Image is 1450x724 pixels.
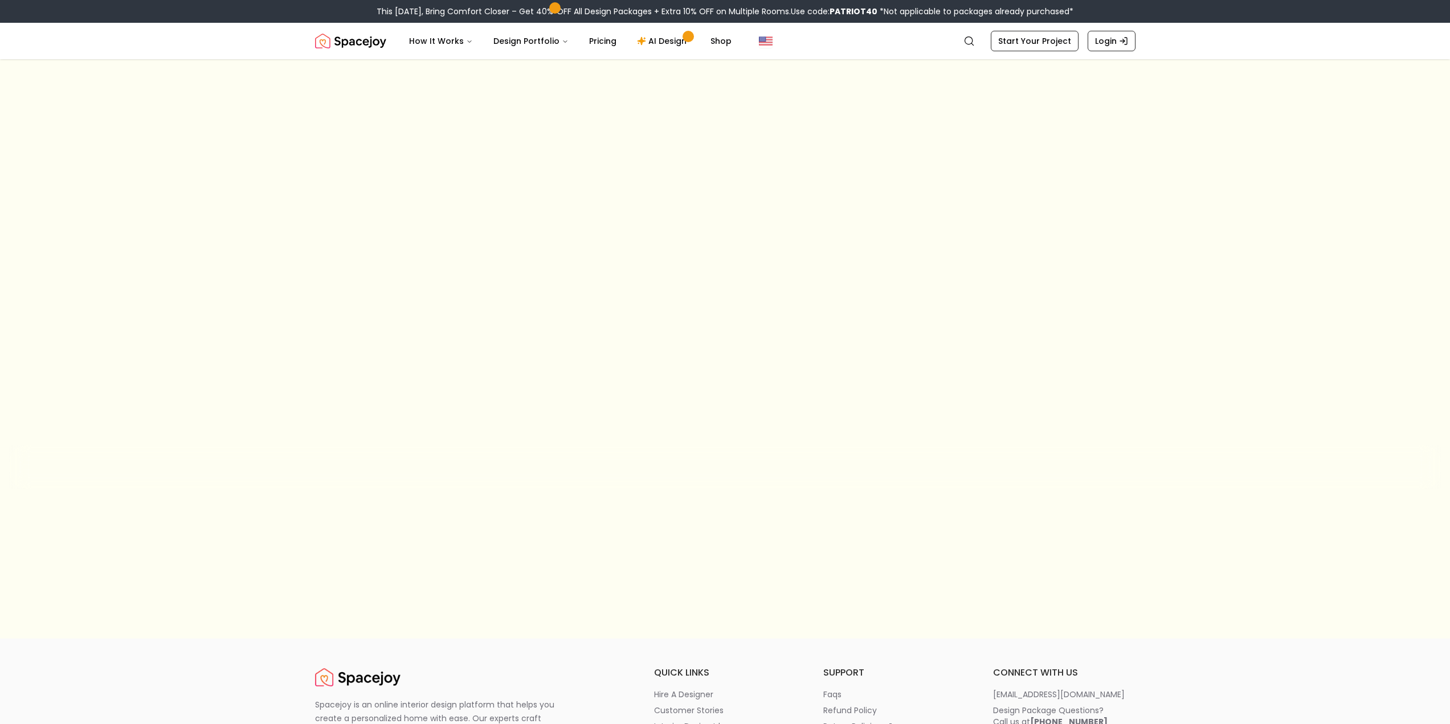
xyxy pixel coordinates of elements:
button: How It Works [400,30,482,52]
a: AI Design [628,30,699,52]
span: *Not applicable to packages already purchased* [877,6,1073,17]
div: This [DATE], Bring Comfort Closer – Get 40% OFF All Design Packages + Extra 10% OFF on Multiple R... [377,6,1073,17]
img: Spacejoy Logo [315,666,401,689]
img: United States [759,34,773,48]
a: Login [1088,31,1136,51]
p: refund policy [823,705,877,716]
a: refund policy [823,705,966,716]
p: customer stories [654,705,724,716]
b: PATRIOT40 [830,6,877,17]
h6: connect with us [993,666,1136,680]
a: Start Your Project [991,31,1079,51]
nav: Main [400,30,741,52]
span: Use code: [791,6,877,17]
button: Design Portfolio [484,30,578,52]
p: [EMAIL_ADDRESS][DOMAIN_NAME] [993,689,1125,700]
p: faqs [823,689,842,700]
a: faqs [823,689,966,700]
a: Spacejoy [315,666,401,689]
nav: Global [315,23,1136,59]
a: [EMAIL_ADDRESS][DOMAIN_NAME] [993,689,1136,700]
a: hire a designer [654,689,797,700]
a: Shop [701,30,741,52]
img: Spacejoy Logo [315,30,386,52]
a: Pricing [580,30,626,52]
h6: support [823,666,966,680]
a: Spacejoy [315,30,386,52]
p: hire a designer [654,689,713,700]
a: customer stories [654,705,797,716]
h6: quick links [654,666,797,680]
